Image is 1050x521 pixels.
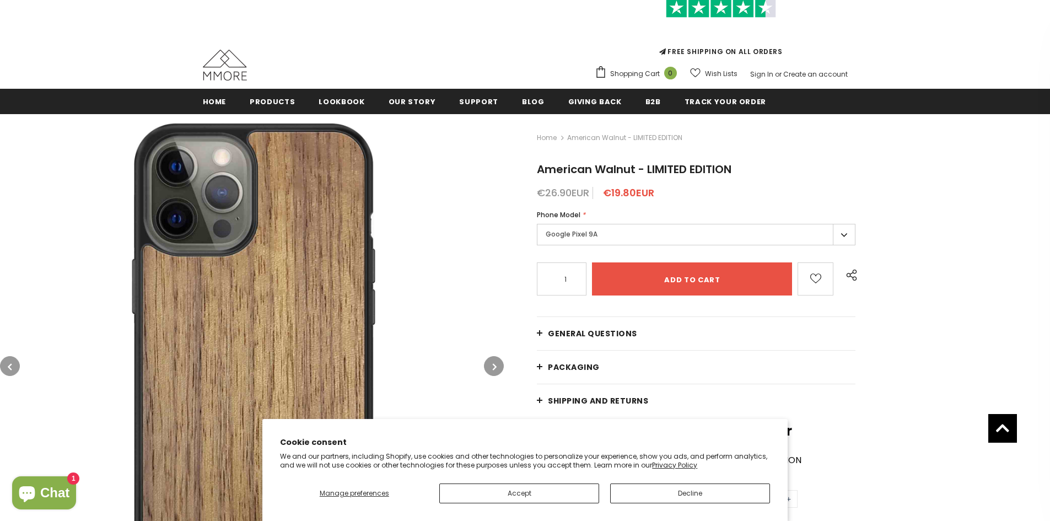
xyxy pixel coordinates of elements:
span: 0 [664,67,677,79]
span: Shipping and returns [548,395,648,406]
p: We and our partners, including Shopify, use cookies and other technologies to personalize your ex... [280,452,770,469]
h2: Cookie consent [280,437,770,448]
a: Shopping Cart 0 [595,66,682,82]
span: Giving back [568,96,622,107]
a: Our Story [389,89,436,114]
span: Track your order [685,96,766,107]
a: Giving back [568,89,622,114]
a: Blog [522,89,545,114]
span: Our Story [389,96,436,107]
span: Manage preferences [320,488,389,498]
img: MMORE Cases [203,50,247,80]
button: Accept [439,484,599,503]
span: Products [250,96,295,107]
a: Wish Lists [690,64,737,83]
span: FREE SHIPPING ON ALL ORDERS [595,2,848,56]
label: Google Pixel 9A [537,224,855,245]
a: Lookbook [319,89,364,114]
span: or [775,69,782,79]
span: Wish Lists [705,68,737,79]
inbox-online-store-chat: Shopify online store chat [9,476,79,512]
a: Home [203,89,227,114]
span: PACKAGING [548,362,600,373]
a: support [459,89,498,114]
span: Home [203,96,227,107]
a: Home [537,131,557,144]
span: American Walnut - LIMITED EDITION [567,131,682,144]
a: Shipping and returns [537,384,855,417]
button: Manage preferences [280,484,428,503]
a: General Questions [537,317,855,350]
span: Blog [522,96,545,107]
span: €19.80EUR [603,186,654,200]
iframe: Customer reviews powered by Trustpilot [595,18,848,46]
a: Privacy Policy [652,460,697,470]
a: PACKAGING [537,351,855,384]
span: support [459,96,498,107]
span: Shopping Cart [610,68,660,79]
span: Lookbook [319,96,364,107]
a: Track your order [685,89,766,114]
span: B2B [645,96,661,107]
a: B2B [645,89,661,114]
button: Decline [610,484,770,503]
span: General Questions [548,328,637,339]
a: Products [250,89,295,114]
a: Create an account [783,69,848,79]
span: €26.90EUR [537,186,589,200]
input: Add to cart [592,262,792,296]
span: American Walnut - LIMITED EDITION [537,162,731,177]
a: Sign In [750,69,773,79]
span: Phone Model [537,210,580,219]
span: + [780,491,797,507]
